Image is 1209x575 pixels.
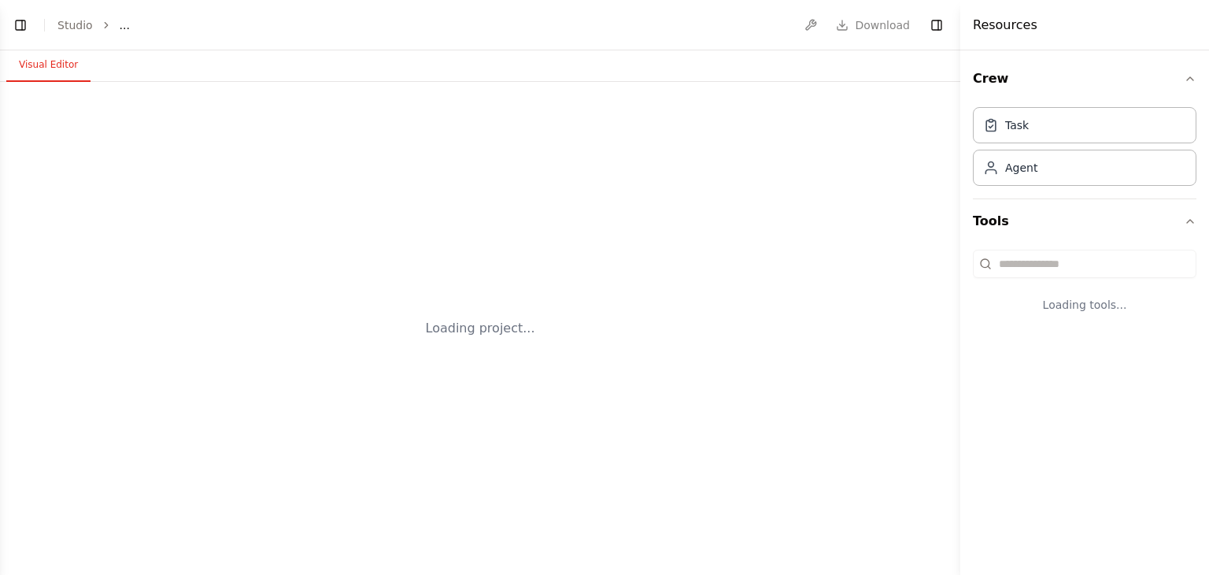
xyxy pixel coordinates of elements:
span: ... [120,17,130,33]
h4: Resources [973,16,1037,35]
nav: breadcrumb [57,17,130,33]
button: Show left sidebar [9,14,31,36]
div: Loading project... [426,319,535,338]
button: Hide right sidebar [926,14,948,36]
div: Loading tools... [973,284,1196,325]
button: Tools [973,199,1196,243]
button: Crew [973,57,1196,101]
a: Studio [57,19,93,32]
button: Visual Editor [6,49,91,82]
div: Tools [973,243,1196,338]
div: Agent [1005,160,1037,176]
div: Task [1005,117,1029,133]
div: Crew [973,101,1196,198]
